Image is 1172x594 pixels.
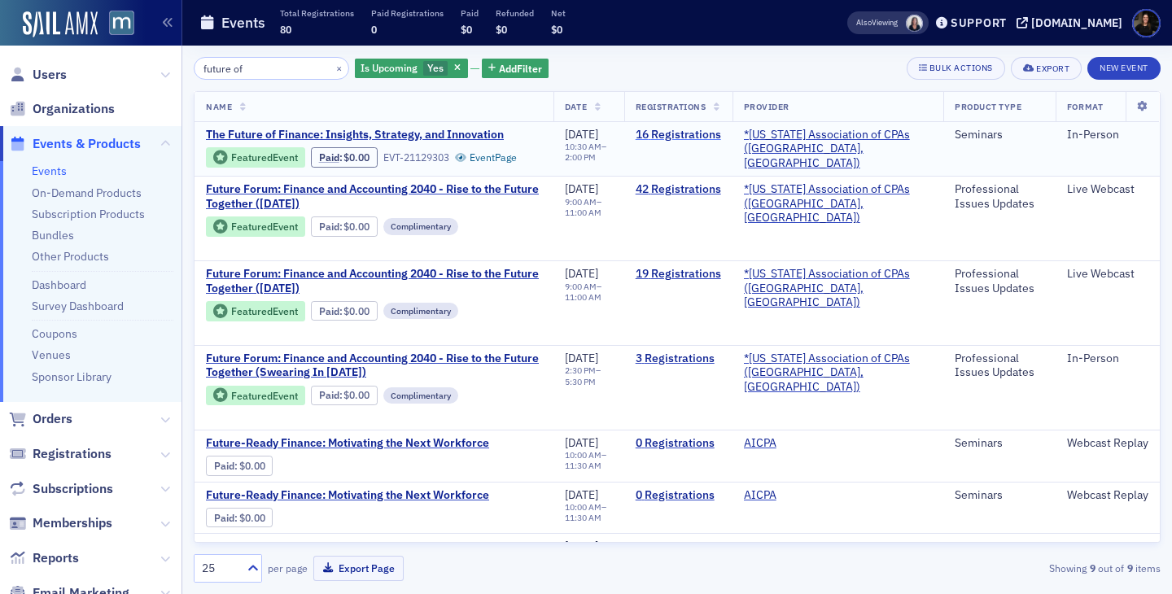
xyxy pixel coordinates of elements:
div: 25 [202,560,238,577]
div: Seminars [955,539,1044,554]
a: Paid [319,389,339,401]
div: – [565,365,613,387]
a: View Homepage [98,11,134,38]
a: Future-Ready Finance: Motivating the Next Workforce [206,488,489,503]
label: per page [268,561,308,575]
div: – [565,197,613,218]
span: [DATE] [565,351,598,365]
a: Orders [9,410,72,428]
div: Export [1036,64,1069,73]
span: 0 [371,23,377,36]
a: Events & Products [9,135,141,153]
span: Provider [744,101,789,112]
span: Memberships [33,514,112,532]
div: Paid: 17 - $0 [311,147,378,167]
span: AICPA [744,488,846,503]
div: Complimentary [383,387,458,404]
span: *Maryland Association of CPAs (Timonium, MD) [744,128,932,171]
div: Professional Issues Updates [955,352,1044,380]
span: : [319,389,344,401]
div: – [565,142,613,163]
div: In-Person [1067,128,1148,142]
span: Registrations [636,101,706,112]
span: *Maryland Association of CPAs (Timonium, MD) [744,182,932,225]
span: *Maryland Association of CPAs (Timonium, MD) [744,267,932,310]
a: 42 Registrations [636,182,721,197]
h1: Events [221,13,265,33]
span: Kelly Brown [906,15,923,32]
div: Featured Event [231,391,298,400]
a: Paid [214,460,234,472]
a: On-Demand Products [32,186,142,200]
a: Venues [32,347,71,362]
time: 9:00 AM [565,281,597,292]
div: Paid: 0 - $0 [206,456,273,475]
div: [DOMAIN_NAME] [1031,15,1122,30]
div: Paid: 43 - $0 [311,216,378,236]
span: [DATE] [565,435,598,450]
a: Other Products [32,249,109,264]
span: Reports [33,549,79,567]
div: Seminars [955,488,1044,503]
span: *Maryland Association of CPAs (Timonium, MD) [744,352,932,395]
span: Format [1067,101,1103,112]
div: Professional Issues Updates [955,267,1044,295]
a: 0 Registrations [636,436,721,451]
a: Paid [319,151,339,164]
span: Orders [33,410,72,428]
div: Featured Event [231,153,298,162]
div: Featured Event [231,222,298,231]
a: Paid [319,221,339,233]
div: Featured Event [206,386,305,406]
a: Future-Ready Finance: Motivating the Next Workforce [206,436,489,451]
a: New Event [1087,59,1161,74]
a: AICPA [744,488,776,503]
span: Future Forum: Finance and Accounting 2040 - Rise to the Future Together (November 2025) [206,267,542,295]
a: Paid [214,512,234,524]
div: Paid: 3 - $0 [311,386,378,405]
div: Seminars [955,128,1044,142]
a: AICPA [744,539,776,554]
a: *[US_STATE] Association of CPAs ([GEOGRAPHIC_DATA], [GEOGRAPHIC_DATA]) [744,267,932,310]
span: [DATE] [565,181,598,196]
time: 2:30 PM [565,365,596,376]
div: Webcast Replay [1067,539,1148,554]
input: Search… [194,57,349,80]
a: AICPA [744,436,776,451]
a: Futuristic Audit Trends: The Future is Now [206,539,479,554]
a: Survey Dashboard [32,299,124,313]
div: EVT-21129303 [383,151,449,164]
p: Paid Registrations [371,7,444,19]
span: $0.00 [343,305,370,317]
div: In-Person [1067,352,1148,366]
span: : [319,221,344,233]
span: Organizations [33,100,115,118]
img: SailAMX [109,11,134,36]
a: Users [9,66,67,84]
time: 11:30 AM [565,460,601,471]
span: Subscriptions [33,480,113,498]
button: × [332,60,347,75]
a: Future Forum: Finance and Accounting 2040 - Rise to the Future Together ([DATE]) [206,182,542,211]
time: 11:00 AM [565,207,601,218]
a: Organizations [9,100,115,118]
span: The Future of Finance: Insights, Strategy, and Innovation [206,128,504,142]
span: Profile [1132,9,1161,37]
div: Support [951,15,1007,30]
a: Coupons [32,326,77,341]
a: *[US_STATE] Association of CPAs ([GEOGRAPHIC_DATA], [GEOGRAPHIC_DATA]) [744,128,932,171]
span: Name [206,101,232,112]
div: Complimentary [383,303,458,319]
a: Subscriptions [9,480,113,498]
span: Viewing [856,17,898,28]
span: $0.00 [239,460,265,472]
a: 19 Registrations [636,267,721,282]
div: Bulk Actions [929,63,993,72]
span: AICPA [744,539,846,554]
a: 3 Registrations [636,352,721,366]
span: Add Filter [499,61,542,76]
div: Paid: 21 - $0 [311,301,378,321]
time: 10:30 AM [565,141,601,152]
div: Complimentary [383,218,458,234]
